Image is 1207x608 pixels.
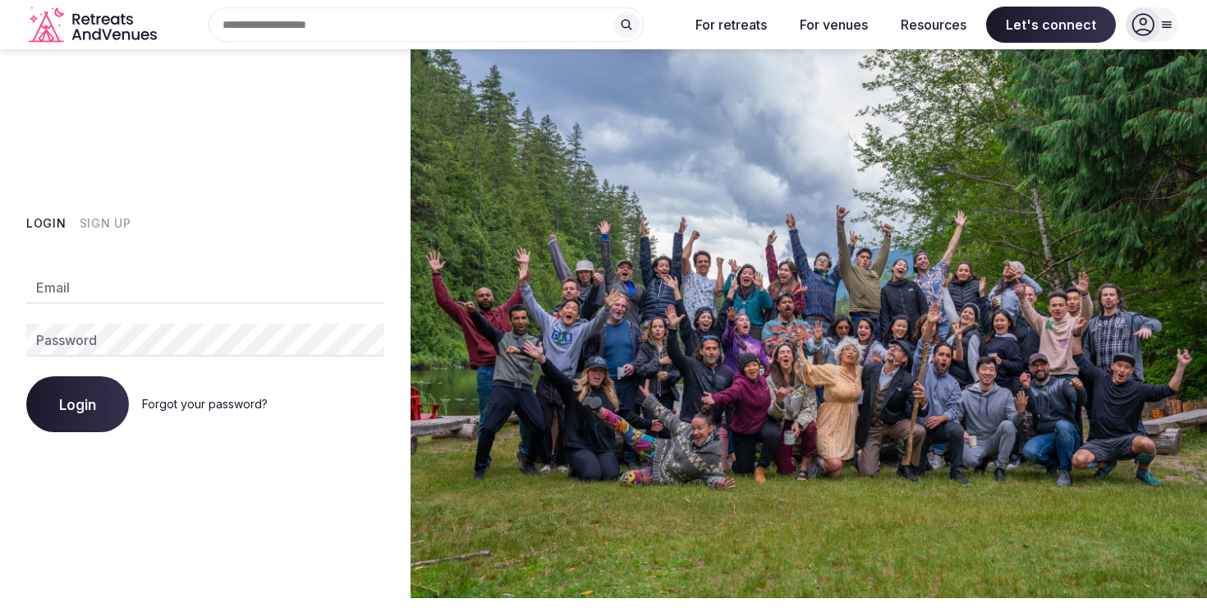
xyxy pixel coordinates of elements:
[29,7,160,44] a: Visit the homepage
[26,376,129,432] button: Login
[682,7,780,43] button: For retreats
[26,215,67,232] button: Login
[986,7,1116,43] span: Let's connect
[80,215,131,232] button: Sign Up
[411,49,1207,598] img: My Account Background
[787,7,881,43] button: For venues
[59,396,96,412] span: Login
[29,7,160,44] svg: Retreats and Venues company logo
[888,7,980,43] button: Resources
[142,397,268,411] a: Forgot your password?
